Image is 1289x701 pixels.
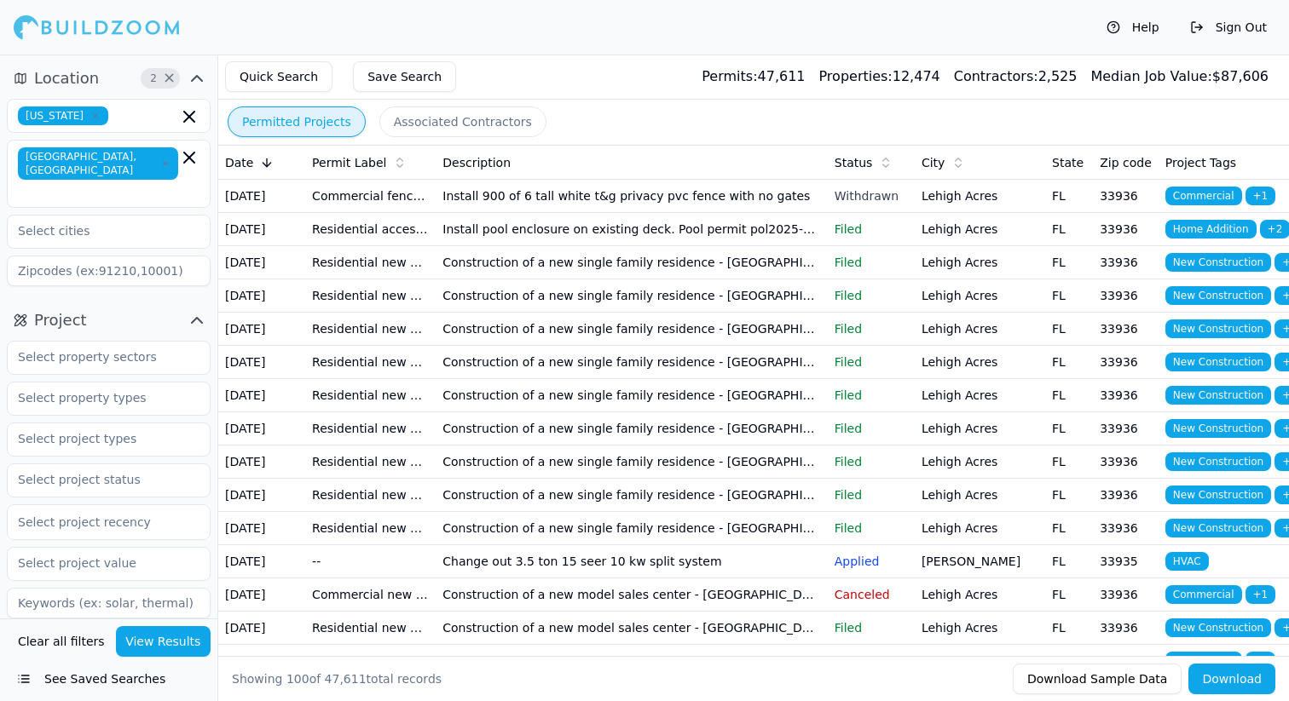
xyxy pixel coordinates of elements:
button: Download Sample Data [1013,664,1182,694]
input: Select property sectors [8,342,188,372]
td: Residential accessory structure (new addition or remodel) [305,213,436,246]
td: Lehigh Acres [915,213,1045,246]
span: New Construction [1165,386,1271,405]
td: Residential new primary structure [305,479,436,512]
td: Construction of a new single family residence - [GEOGRAPHIC_DATA] - lot, 102 [436,445,828,479]
td: Construction of a new single family residence - [GEOGRAPHIC_DATA] - lot 3 [436,412,828,445]
td: FL [1045,379,1093,412]
td: Lehigh Acres [915,512,1045,545]
span: + 1 [1246,187,1276,205]
td: [DATE] [218,279,305,313]
p: Filed [835,520,908,537]
button: Clear all filters [14,626,109,657]
p: Filed [835,486,908,503]
span: New Construction [1165,486,1271,504]
td: 33936 [1093,512,1159,545]
td: 33936 [1093,445,1159,479]
td: 33936 [1093,645,1159,678]
button: Project [7,307,211,334]
td: Lehigh Acres [915,346,1045,379]
td: 33936 [1093,379,1159,412]
span: New Construction [1165,286,1271,305]
td: Change out 3.5 ton 15 seer 10 kw split system [436,545,828,578]
span: 2 [145,70,162,87]
td: FL [1045,445,1093,479]
td: 33936 [1093,180,1159,213]
span: Median Job Value: [1090,68,1211,84]
p: Filed [835,652,908,669]
span: City [922,154,945,171]
td: -- [305,545,436,578]
td: Residential new primary structure [305,412,436,445]
span: Permit Label [312,154,386,171]
td: FL [1045,412,1093,445]
td: 33936 [1093,246,1159,279]
td: [DATE] [218,180,305,213]
td: [DATE] [218,346,305,379]
td: Residential new primary structure [305,279,436,313]
span: Clear Location filters [163,74,176,83]
button: Quick Search [225,61,332,92]
div: Showing of total records [232,670,442,687]
span: Commercial [1165,652,1242,670]
td: Lehigh Acres [915,578,1045,612]
input: Select project status [8,464,188,495]
td: Lehigh Acres [915,180,1045,213]
td: FL [1045,612,1093,645]
button: Save Search [353,61,456,92]
span: Home Addition [1165,220,1257,238]
td: FL [1045,180,1093,213]
p: Canceled [835,586,908,603]
span: [GEOGRAPHIC_DATA], [GEOGRAPHIC_DATA] [18,147,178,180]
button: Location2Clear Location filters [7,65,211,92]
td: Construction of a new single family residence - [GEOGRAPHIC_DATA] - lot 103 [436,246,828,279]
td: Construction of a new single family residence - [GEOGRAPHIC_DATA] - lot 4 [436,479,828,512]
button: View Results [116,626,211,657]
p: Applied [835,553,908,570]
td: Residential new primary structure [305,512,436,545]
td: [DATE] [218,645,305,678]
span: Date [225,154,253,171]
td: Residential new primary structure [305,313,436,346]
span: New Construction [1165,319,1271,338]
td: FL [1045,213,1093,246]
span: Project [34,308,87,332]
span: Zip code [1100,154,1152,171]
td: Construction of a new sales office - [GEOGRAPHIC_DATA] - lot 98 [436,645,828,678]
td: Lehigh Acres [915,612,1045,645]
span: Contractors: [954,68,1038,84]
input: Select project value [8,548,188,578]
span: [US_STATE] [18,106,108,125]
button: Download [1188,664,1275,694]
input: Select cities [8,215,188,246]
td: [DATE] [218,313,305,346]
button: See Saved Searches [7,664,211,694]
td: 33936 [1093,479,1159,512]
td: FL [1045,645,1093,678]
span: Location [34,66,99,90]
span: 100 [286,672,309,686]
span: Project Tags [1165,154,1236,171]
input: Select project types [8,423,188,454]
td: [DATE] [218,512,305,545]
td: [DATE] [218,379,305,412]
input: Select property types [8,382,188,413]
td: 33936 [1093,313,1159,346]
td: Residential new primary structure [305,246,436,279]
td: Construction of a new single family residence - [GEOGRAPHIC_DATA] - lot 96 [436,313,828,346]
p: Filed [835,287,908,304]
td: Install 900 of 6 tall white t&g privacy pvc fence with no gates [436,180,828,213]
td: 33936 [1093,612,1159,645]
span: New Construction [1165,419,1271,438]
td: Install pool enclosure on existing deck. Pool permit pol2025-00615 [436,213,828,246]
p: Withdrawn [835,187,908,204]
p: Filed [835,353,908,371]
span: New Construction [1165,618,1271,637]
td: FL [1045,313,1093,346]
p: Filed [835,320,908,337]
td: Commercial new building [305,645,436,678]
span: New Construction [1165,253,1271,272]
input: Keywords (ex: solar, thermal) [7,588,211,618]
td: Residential new primary structure [305,445,436,479]
span: + 1 [1246,585,1276,604]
